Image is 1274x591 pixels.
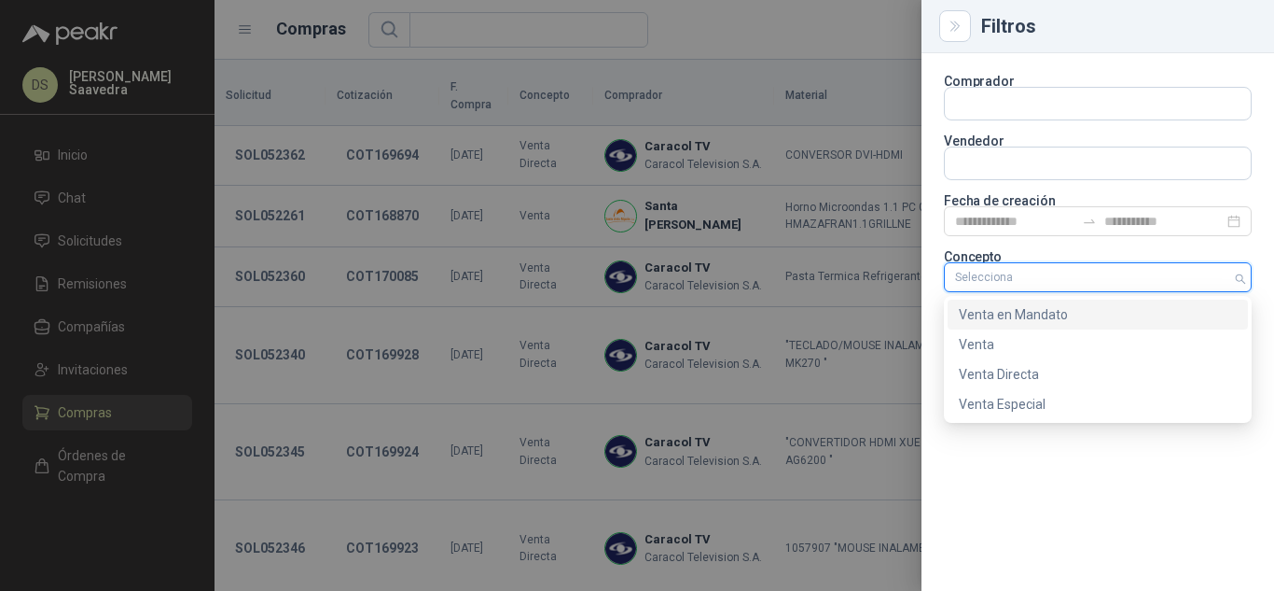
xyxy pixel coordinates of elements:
[959,394,1237,415] div: Venta Especial
[948,330,1248,359] div: Venta
[944,76,1252,87] p: Comprador
[948,359,1248,389] div: Venta Directa
[959,304,1237,325] div: Venta en Mandato
[1082,214,1097,229] span: swap-right
[944,15,966,37] button: Close
[959,334,1237,355] div: Venta
[959,364,1237,385] div: Venta Directa
[981,17,1252,35] div: Filtros
[948,389,1248,419] div: Venta Especial
[944,195,1252,206] p: Fecha de creación
[944,135,1252,147] p: Vendedor
[1082,214,1097,229] span: to
[948,300,1248,330] div: Venta en Mandato
[944,251,1252,262] p: Concepto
